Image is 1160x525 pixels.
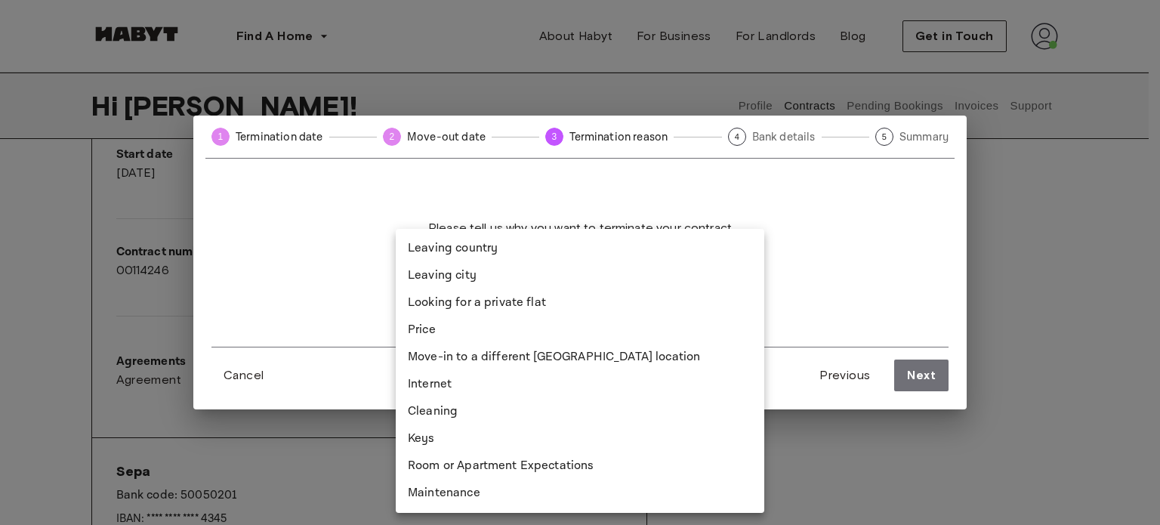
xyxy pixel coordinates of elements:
[396,289,764,317] li: Looking for a private flat
[396,262,764,289] li: Leaving city
[396,452,764,480] li: Room or Apartment Expectations
[396,317,764,344] li: Price
[396,425,764,452] li: Keys
[396,398,764,425] li: Cleaning
[396,480,764,507] li: Maintenance
[396,371,764,398] li: Internet
[396,235,764,262] li: Leaving country
[396,344,764,371] li: Move-in to a different [GEOGRAPHIC_DATA] location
